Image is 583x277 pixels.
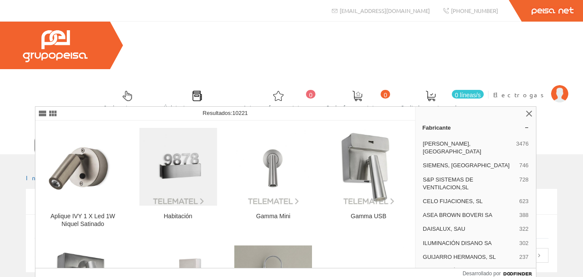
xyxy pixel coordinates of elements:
font: ILUMINACIÓN DISANO SA [423,240,492,246]
font: 0 [384,92,387,99]
font: Aplique IVY 1 X Led 1W Niquel Satinado [50,213,115,227]
a: Electrogas [493,83,568,92]
a: Inicio [26,174,63,181]
font: CELO FIJACIONES, SL [423,198,483,204]
font: [EMAIL_ADDRESS][DOMAIN_NAME] [340,7,430,14]
font: [PERSON_NAME], [GEOGRAPHIC_DATA] [423,140,481,155]
a: Página siguiente [529,248,548,263]
font: 322 [519,226,529,232]
font: Gamma Mini [256,213,290,220]
font: Fabricante [422,124,451,131]
font: 388 [519,212,529,218]
font: SIEMENS, [GEOGRAPHIC_DATA] [423,162,510,169]
font: Ped. favoritos [327,104,388,110]
font: Mostrando página 1 de 0 páginas [35,251,221,258]
font: 746 [519,162,529,169]
a: Selectores [95,83,155,115]
font: GUIJARRO HERMANOS, SL [423,254,496,260]
a: Aplique IVY 1 X Led 1W Niquel Satinado Aplique IVY 1 X Led 1W Niquel Satinado [35,121,130,238]
font: S&P SISTEMAS DE VENTILACION,SL [423,176,473,191]
font: Gamma USB [351,213,386,220]
font: 0 [309,92,312,99]
img: Grupo Peisa [23,30,88,62]
font: Habitación [164,213,192,220]
font: Selectores [104,104,151,110]
img: Gamma USB [330,128,407,206]
img: Aplique IVY 1 X Led 1W Niquel Satinado [44,128,122,206]
font: DAISALUX, SAU [423,226,465,232]
font: 10221 [232,110,248,116]
font: Resultados: [203,110,233,116]
font: 623 [519,198,529,204]
font: 728 [519,176,529,183]
a: Gamma Mini Gamma Mini [226,121,321,238]
font: Pedido actual [401,104,460,110]
font: Electrogas [493,91,547,99]
font: 3476 [516,140,529,147]
img: Gamma Mini [234,128,312,206]
font: Últimas compras [164,104,230,110]
a: Fabricante [416,121,536,134]
font: 302 [519,240,529,246]
font: 0 líneas/s [455,92,481,99]
font: ASEA BROWN BOVERI SA [423,212,492,218]
a: Últimas compras [155,83,234,115]
font: Desarrollado por [463,271,501,277]
a: Habitación Habitación [131,121,226,238]
img: Habitación [139,128,217,206]
font: [PHONE_NUMBER] [451,7,498,14]
font: 198 [519,267,529,274]
font: 237 [519,254,529,260]
font: Arte. favoritos [243,104,313,110]
a: Gamma USB Gamma USB [321,121,416,238]
font: Últimos artículos comprados [35,198,199,209]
